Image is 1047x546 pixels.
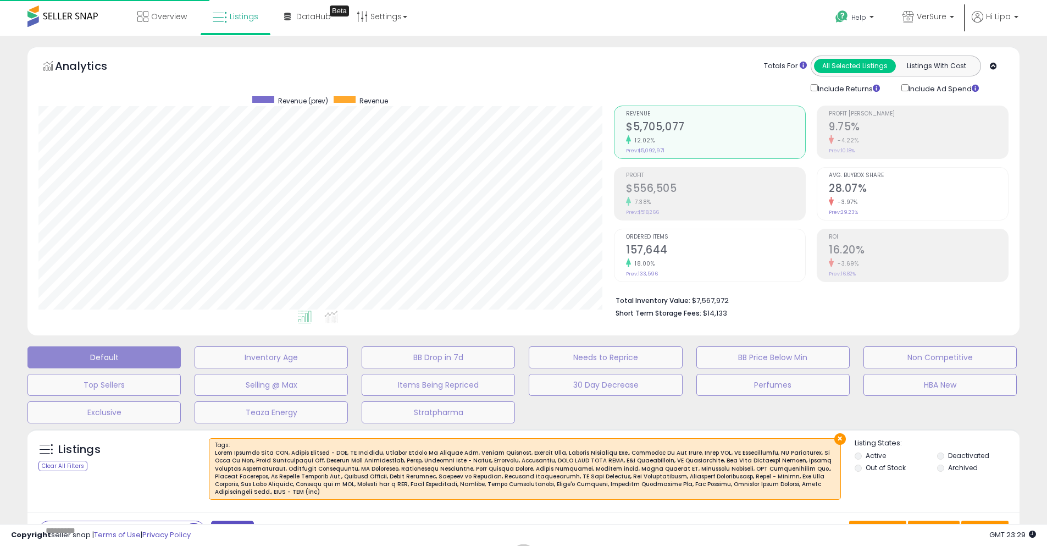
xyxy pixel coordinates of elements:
button: Exclusive [27,401,181,423]
span: $14,133 [703,308,727,318]
span: Hi Lipa [986,11,1011,22]
div: Totals For [764,61,807,71]
small: Prev: 10.18% [829,147,855,154]
button: 30 Day Decrease [529,374,682,396]
a: Help [827,2,885,36]
button: HBA New [863,374,1017,396]
li: $7,567,972 [616,293,1000,306]
h5: Analytics [55,58,129,76]
button: Needs to Reprice [529,346,682,368]
button: Top Sellers [27,374,181,396]
span: Revenue (prev) [278,96,328,106]
button: Non Competitive [863,346,1017,368]
small: 18.00% [631,260,655,268]
strong: Copyright [11,530,51,540]
span: Help [851,13,866,22]
small: Prev: $518,266 [626,209,659,216]
small: -4.22% [834,136,858,145]
button: BB Drop in 7d [362,346,515,368]
span: Revenue [626,111,805,117]
i: Get Help [835,10,849,24]
span: Listings [230,11,258,22]
b: Total Inventory Value: [616,296,690,305]
button: Listings With Cost [895,59,977,73]
button: Selling @ Max [195,374,348,396]
b: Short Term Storage Fees: [616,308,701,318]
button: Teaza Energy [195,401,348,423]
div: Tooltip anchor [330,5,349,16]
span: ROI [829,234,1008,240]
div: seller snap | | [11,530,191,541]
button: Perfumes [696,374,850,396]
a: Hi Lipa [972,11,1018,36]
h2: 157,644 [626,244,805,258]
span: Profit [626,173,805,179]
small: -3.97% [834,198,857,206]
h2: $5,705,077 [626,120,805,135]
small: Prev: 133,596 [626,271,658,277]
small: 12.02% [631,136,655,145]
button: BB Price Below Min [696,346,850,368]
button: Inventory Age [195,346,348,368]
h2: 16.20% [829,244,1008,258]
span: Revenue [359,96,388,106]
div: Include Ad Spend [893,82,996,95]
small: Prev: $5,092,971 [626,147,664,154]
button: All Selected Listings [814,59,896,73]
span: Avg. Buybox Share [829,173,1008,179]
small: Prev: 16.82% [829,271,856,277]
small: -3.69% [834,260,858,268]
button: Stratpharma [362,401,515,423]
small: 7.38% [631,198,651,206]
span: Profit [PERSON_NAME] [829,111,1008,117]
button: Default [27,346,181,368]
button: Items Being Repriced [362,374,515,396]
div: Include Returns [802,82,893,95]
span: Overview [151,11,187,22]
small: Prev: 29.23% [829,209,858,216]
h2: 9.75% [829,120,1008,135]
h2: 28.07% [829,182,1008,197]
span: VerSure [917,11,946,22]
span: DataHub [296,11,331,22]
span: Ordered Items [626,234,805,240]
h2: $556,505 [626,182,805,197]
